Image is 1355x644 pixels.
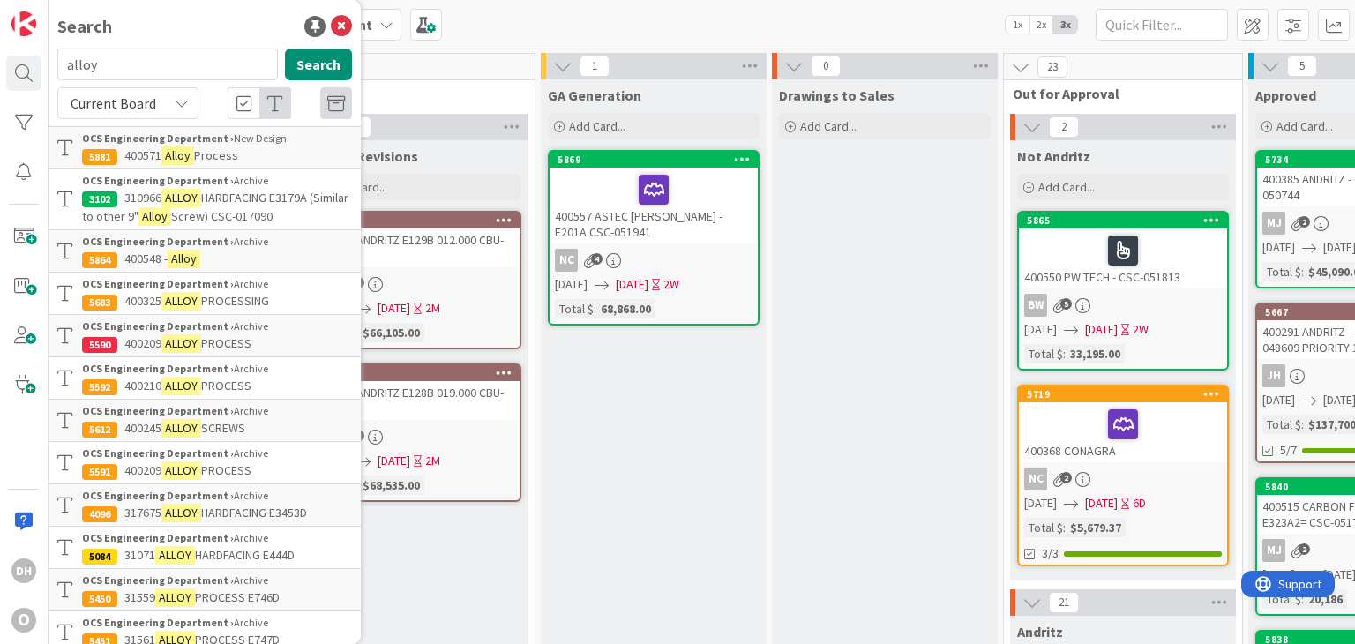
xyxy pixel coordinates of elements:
[195,547,295,563] span: HARDFACING E444D
[591,253,603,265] span: 4
[124,190,161,206] span: 310966
[1262,565,1295,584] span: [DATE]
[663,275,679,294] div: 2W
[161,377,201,395] mark: ALLOY
[161,504,201,522] mark: ALLOY
[49,483,361,527] a: OCS Engineering Department ›Archive4096317675ALLOYHARDFACING E3453D
[311,425,520,448] div: MJ
[1038,179,1095,195] span: Add Card...
[1060,298,1072,310] span: 5
[82,252,117,268] div: 5864
[1024,518,1063,537] div: Total $
[124,251,168,266] span: 400548 -
[1017,623,1063,640] span: Andritz
[548,150,760,326] a: 5869400557 ASTEC [PERSON_NAME] - E201A CSC-051941NC[DATE][DATE]2WTotal $:68,868.00
[1029,16,1053,34] span: 2x
[1019,294,1227,317] div: BW
[550,152,758,168] div: 5869
[1017,211,1229,371] a: 5865400550 PW TECH - CSC-051813BW[DATE][DATE]2WTotal $:33,195.00
[1017,147,1090,165] span: Not Andritz
[1017,385,1229,566] a: 5719400368 CONAGRANC[DATE][DATE]6DTotal $:$5,679.373/3
[1027,388,1227,401] div: 5719
[1262,212,1285,235] div: MJ
[194,147,238,163] span: Process
[155,546,195,565] mark: ALLOY
[82,446,352,461] div: Archive
[138,207,171,226] mark: Alloy
[1037,56,1067,78] span: 23
[1301,415,1304,434] span: :
[82,549,117,565] div: 5084
[1085,320,1118,339] span: [DATE]
[82,173,352,189] div: Archive
[82,276,352,292] div: Archive
[1013,85,1220,102] span: Out for Approval
[124,505,161,520] span: 317675
[49,442,361,483] a: OCS Engineering Department ›Archive5591400209ALLOYPROCESS
[49,126,361,169] a: OCS Engineering Department ›New Design5881400571AlloyProcess
[161,419,201,438] mark: ALLOY
[161,334,201,353] mark: ALLOY
[580,56,610,77] span: 1
[82,131,352,146] div: New Design
[201,462,251,478] span: PROCESS
[195,589,280,605] span: PROCESS E746D
[548,86,641,104] span: GA Generation
[1262,539,1285,562] div: MJ
[49,357,361,399] a: OCS Engineering Department ›Archive5592400210ALLOYPROCESS
[285,49,352,80] button: Search
[1049,592,1079,613] span: 21
[1262,391,1295,409] span: [DATE]
[11,608,36,633] div: O
[124,335,161,351] span: 400209
[1060,472,1072,483] span: 2
[82,489,234,502] b: OCS Engineering Department ›
[201,420,245,436] span: SCREWS
[201,378,251,393] span: PROCESS
[311,365,520,381] div: 5739
[1019,228,1227,288] div: 400550 PW TECH - CSC-051813
[1019,386,1227,462] div: 5719400368 CONAGRA
[1301,262,1304,281] span: :
[1276,118,1333,134] span: Add Card...
[201,505,307,520] span: HARDFACING E3453D
[358,323,424,342] div: $66,105.00
[82,277,234,290] b: OCS Engineering Department ›
[616,275,648,294] span: [DATE]
[1301,589,1304,609] span: :
[82,190,348,224] span: HARDFACING E3179A (Similar to other 9"
[11,11,36,36] img: Visit kanbanzone.com
[11,558,36,583] div: DH
[1133,320,1149,339] div: 2W
[82,235,234,248] b: OCS Engineering Department ›
[124,378,161,393] span: 400210
[310,363,521,502] a: 5739400385 ANDRITZ E128B 019.000 CBU- 050360MJ[DATE][DATE]2MTotal $:$68,535.00
[82,531,234,544] b: OCS Engineering Department ›
[82,573,352,588] div: Archive
[1024,468,1047,490] div: NC
[1042,544,1059,563] span: 3/3
[124,547,155,563] span: 31071
[82,362,234,375] b: OCS Engineering Department ›
[1063,518,1066,537] span: :
[1133,494,1146,513] div: 6D
[82,403,352,419] div: Archive
[82,446,234,460] b: OCS Engineering Department ›
[1066,344,1125,363] div: 33,195.00
[49,273,361,314] a: OCS Engineering Department ›Archive5683400325ALLOYPROCESSING
[82,191,117,207] div: 3102
[1262,262,1301,281] div: Total $
[71,94,156,112] span: Current Board
[49,399,361,442] a: OCS Engineering Department ›Archive5612400245ALLOYSCREWS
[594,299,596,318] span: :
[1063,344,1066,363] span: :
[1299,216,1310,228] span: 2
[311,228,520,267] div: 400385 ANDRITZ E129B 012.000 CBU- 050296
[569,118,625,134] span: Add Card...
[1262,415,1301,434] div: Total $
[811,56,841,77] span: 0
[319,214,520,227] div: 5740
[1280,441,1297,460] span: 5/7
[49,314,361,357] a: OCS Engineering Department ›Archive5590400209ALLOYPROCESS
[82,149,117,165] div: 5881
